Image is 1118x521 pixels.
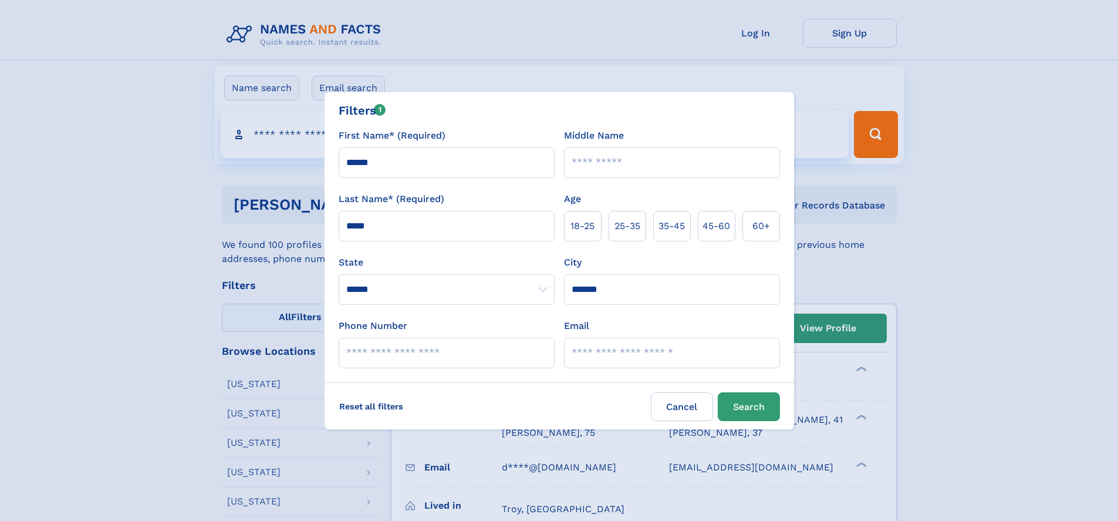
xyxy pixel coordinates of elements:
[718,392,780,421] button: Search
[339,256,555,270] label: State
[339,319,407,333] label: Phone Number
[614,219,640,233] span: 25‑35
[339,129,445,143] label: First Name* (Required)
[702,219,730,233] span: 45‑60
[564,192,581,206] label: Age
[658,219,685,233] span: 35‑45
[564,256,582,270] label: City
[564,129,624,143] label: Middle Name
[332,392,411,421] label: Reset all filters
[339,102,386,119] div: Filters
[564,319,589,333] label: Email
[570,219,595,233] span: 18‑25
[752,219,770,233] span: 60+
[339,192,444,206] label: Last Name* (Required)
[651,392,713,421] label: Cancel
